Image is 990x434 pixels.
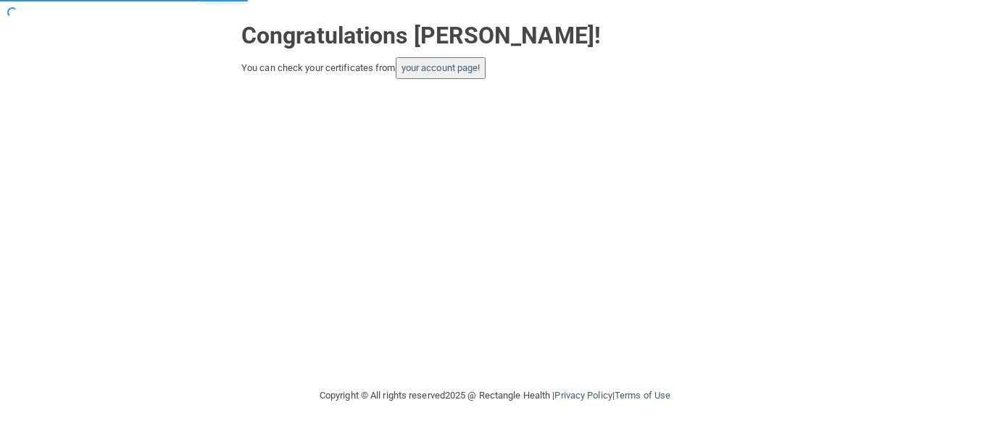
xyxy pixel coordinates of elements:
[241,22,601,49] strong: Congratulations [PERSON_NAME]!
[402,62,481,73] a: your account page!
[396,57,486,79] button: your account page!
[554,390,612,401] a: Privacy Policy
[230,372,760,419] div: Copyright © All rights reserved 2025 @ Rectangle Health | |
[615,390,670,401] a: Terms of Use
[241,57,749,79] div: You can check your certificates from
